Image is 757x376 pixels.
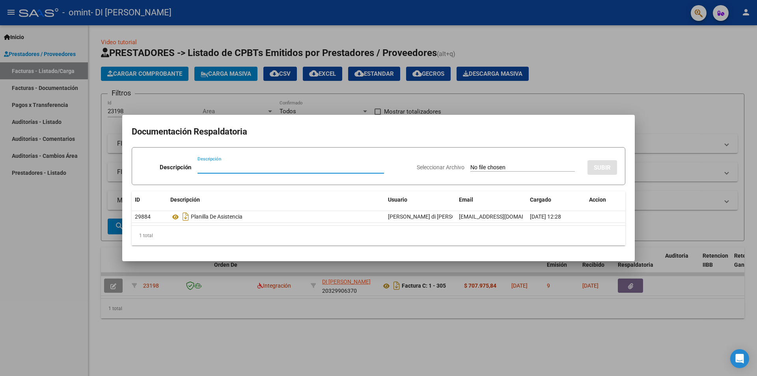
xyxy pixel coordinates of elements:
[388,213,479,220] span: [PERSON_NAME] di [PERSON_NAME]
[456,191,527,208] datatable-header-cell: Email
[730,349,749,368] div: Open Intercom Messenger
[167,191,385,208] datatable-header-cell: Descripción
[160,163,191,172] p: Descripción
[530,196,551,203] span: Cargado
[388,196,407,203] span: Usuario
[527,191,586,208] datatable-header-cell: Cargado
[135,196,140,203] span: ID
[589,196,606,203] span: Accion
[170,196,200,203] span: Descripción
[132,124,625,139] h2: Documentación Respaldatoria
[132,191,167,208] datatable-header-cell: ID
[459,213,546,220] span: [EMAIL_ADDRESS][DOMAIN_NAME]
[594,164,611,171] span: SUBIR
[132,226,625,245] div: 1 total
[459,196,473,203] span: Email
[385,191,456,208] datatable-header-cell: Usuario
[170,210,382,223] div: Planilla De Asistencia
[586,191,625,208] datatable-header-cell: Accion
[135,213,151,220] span: 29884
[417,164,464,170] span: Seleccionar Archivo
[181,210,191,223] i: Descargar documento
[530,213,561,220] span: [DATE] 12:28
[587,160,617,175] button: SUBIR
